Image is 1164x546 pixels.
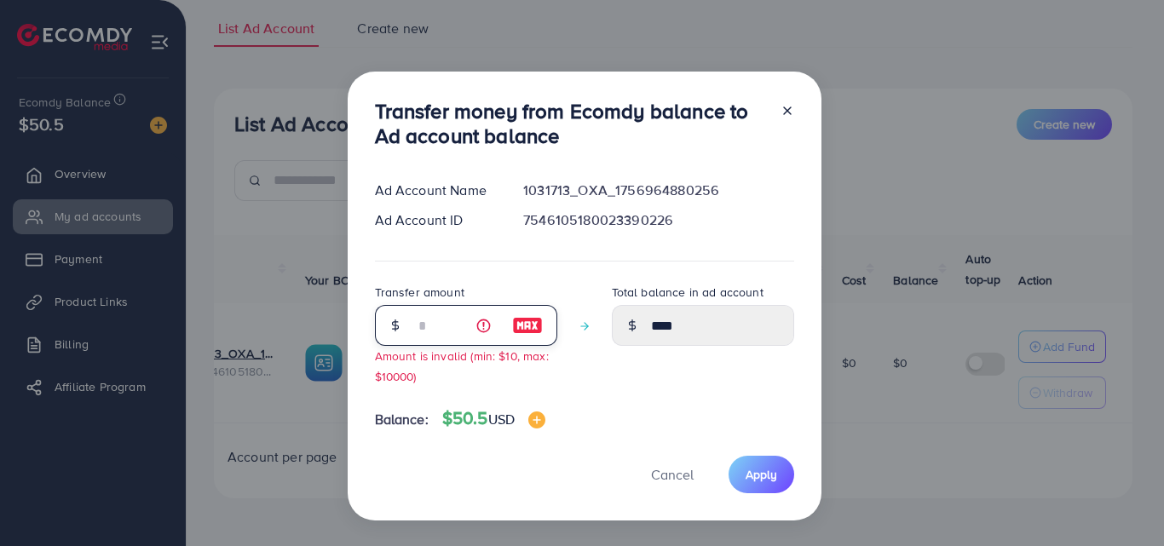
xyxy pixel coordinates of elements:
[746,466,777,483] span: Apply
[1092,469,1151,533] iframe: Chat
[442,408,545,429] h4: $50.5
[510,181,807,200] div: 1031713_OXA_1756964880256
[729,456,794,492] button: Apply
[488,410,515,428] span: USD
[651,465,694,484] span: Cancel
[361,210,510,230] div: Ad Account ID
[375,410,429,429] span: Balance:
[612,284,764,301] label: Total balance in ad account
[375,348,549,383] small: Amount is invalid (min: $10, max: $10000)
[630,456,715,492] button: Cancel
[510,210,807,230] div: 7546105180023390226
[528,411,545,428] img: image
[512,315,543,336] img: image
[375,284,464,301] label: Transfer amount
[375,99,767,148] h3: Transfer money from Ecomdy balance to Ad account balance
[361,181,510,200] div: Ad Account Name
